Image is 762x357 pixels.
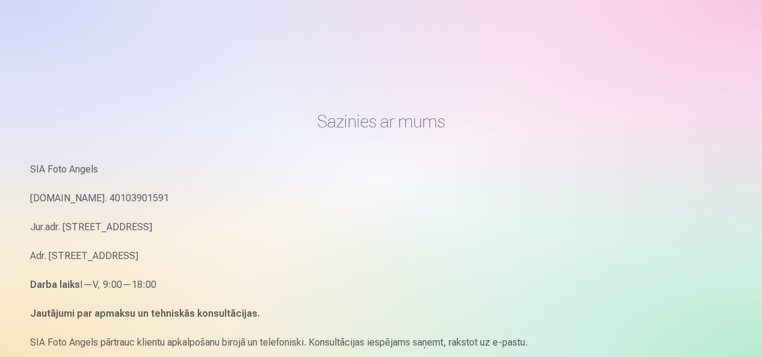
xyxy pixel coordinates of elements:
p: [DOMAIN_NAME]. 40103901591 [30,190,733,207]
h1: Sazinies ar mums [30,111,733,132]
p: Adr. [STREET_ADDRESS] [30,248,733,264]
p: SIA Foto Angels [30,161,733,178]
p: Jur.adr. [STREET_ADDRESS] [30,219,733,236]
p: I—V, 9:00—18:00 [30,276,733,293]
strong: Jautājumi par apmaksu un tehniskās konsultācijas. [30,308,260,319]
strong: Darba laiks [30,279,80,290]
p: SIA Foto Angels pārtrauc klientu apkalpošanu birojā un telefoniski. Konsultācijas iespējams saņem... [30,334,733,351]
